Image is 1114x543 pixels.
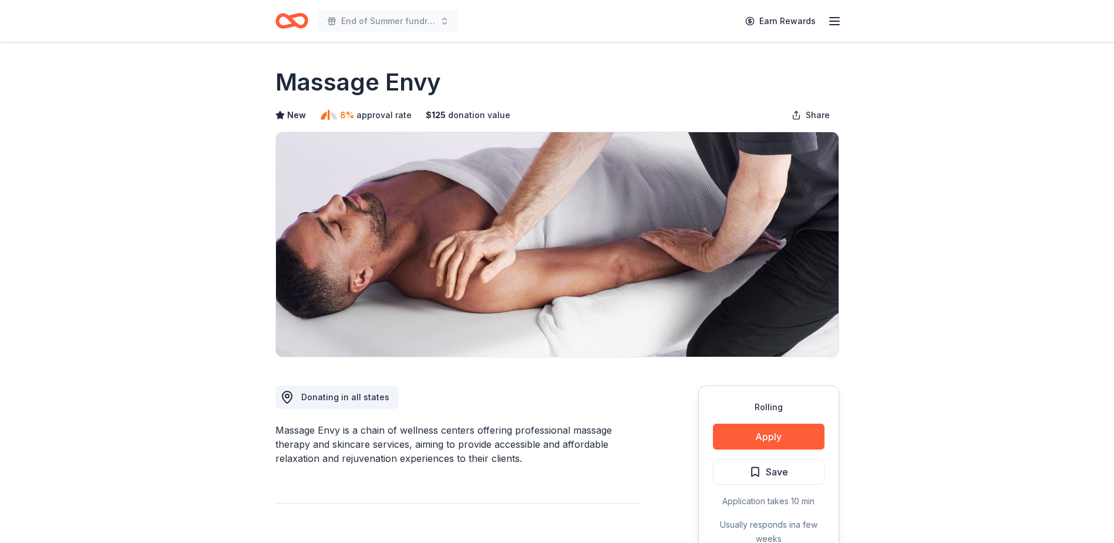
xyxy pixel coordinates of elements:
[713,459,824,485] button: Save
[340,108,354,122] span: 8%
[713,400,824,414] div: Rolling
[766,464,788,480] span: Save
[782,103,839,127] button: Share
[287,108,306,122] span: New
[356,108,412,122] span: approval rate
[275,66,441,99] h1: Massage Envy
[426,108,446,122] span: $ 125
[276,132,839,357] img: Image for Massage Envy
[341,14,435,28] span: End of Summer fundraiser
[738,11,823,32] a: Earn Rewards
[275,423,642,465] div: Massage Envy is a chain of wellness centers offering professional massage therapy and skincare se...
[275,7,308,35] a: Home
[713,424,824,450] button: Apply
[301,392,389,402] span: Donating in all states
[713,494,824,508] div: Application takes 10 min
[448,108,510,122] span: donation value
[806,108,830,122] span: Share
[318,9,459,33] button: End of Summer fundraiser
